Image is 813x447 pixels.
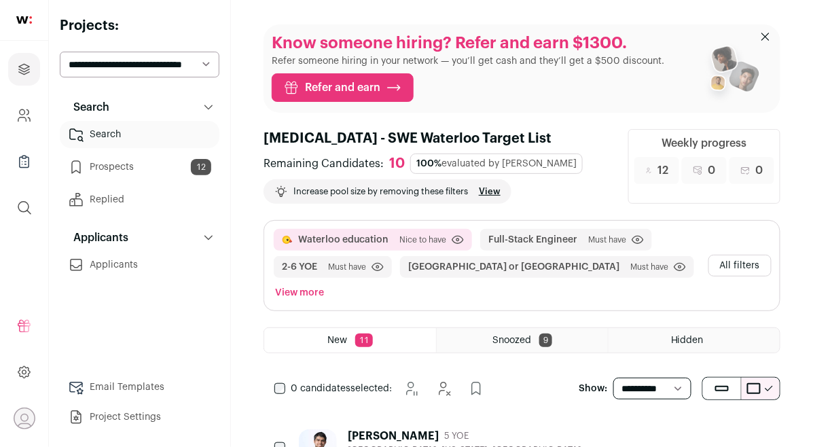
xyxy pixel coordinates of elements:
button: Open dropdown [14,408,35,429]
span: 11 [355,334,373,347]
p: Increase pool size by removing these filters [293,186,468,197]
p: Refer someone hiring in your network — you’ll get cash and they’ll get a $500 discount. [272,54,664,68]
button: [GEOGRAPHIC_DATA] or [GEOGRAPHIC_DATA] [408,260,619,274]
span: 0 [756,162,763,179]
span: Hidden [671,336,704,345]
span: Remaining Candidates: [264,156,384,172]
a: Hidden [609,328,780,353]
h1: [MEDICAL_DATA] - SWE Waterloo Target List [264,129,612,148]
a: Applicants [60,251,219,279]
button: View more [272,283,327,302]
a: Refer and earn [272,73,414,102]
span: 12 [191,159,211,175]
button: Waterloo education [298,233,389,247]
span: Snoozed [492,336,531,345]
button: Hide [430,375,457,402]
a: Project Settings [60,404,219,431]
span: 5 YOE [444,431,469,442]
img: wellfound-shorthand-0d5821cbd27db2630d0214b213865d53afaa358527fdda9d0ea32b1df1b89c2c.svg [16,16,32,24]
span: 9 [539,334,552,347]
a: Projects [8,53,40,86]
a: Email Templates [60,374,219,401]
span: 100% [416,159,441,168]
p: Applicants [65,230,128,246]
img: referral_people_group_2-7c1ec42c15280f3369c0665c33c00ed472fd7f6af9dd0ec46c364f9a93ccf9a4.png [702,40,761,105]
div: [PERSON_NAME] [348,429,439,443]
button: Search [60,94,219,121]
span: 0 [708,162,716,179]
a: Search [60,121,219,148]
h2: Projects: [60,16,219,35]
span: Nice to have [399,234,446,245]
span: 0 candidates [291,384,350,393]
button: 2-6 YOE [282,260,317,274]
button: All filters [708,255,772,276]
button: Snooze [397,375,424,402]
div: evaluated by [PERSON_NAME] [410,154,583,174]
p: Show: [579,382,608,395]
span: New [327,336,347,345]
span: Must have [588,234,626,245]
button: Applicants [60,224,219,251]
p: Search [65,99,109,115]
a: Replied [60,186,219,213]
span: Must have [630,262,668,272]
div: Weekly progress [662,135,747,151]
button: Add to Prospects [463,375,490,402]
span: Must have [328,262,366,272]
a: View [479,186,501,197]
p: Know someone hiring? Refer and earn $1300. [272,33,664,54]
span: selected: [291,382,392,395]
span: 12 [657,162,668,179]
div: 10 [389,156,405,173]
button: Full-Stack Engineer [488,233,577,247]
a: Company Lists [8,145,40,178]
a: Company and ATS Settings [8,99,40,132]
a: Prospects12 [60,154,219,181]
a: Snoozed 9 [437,328,608,353]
